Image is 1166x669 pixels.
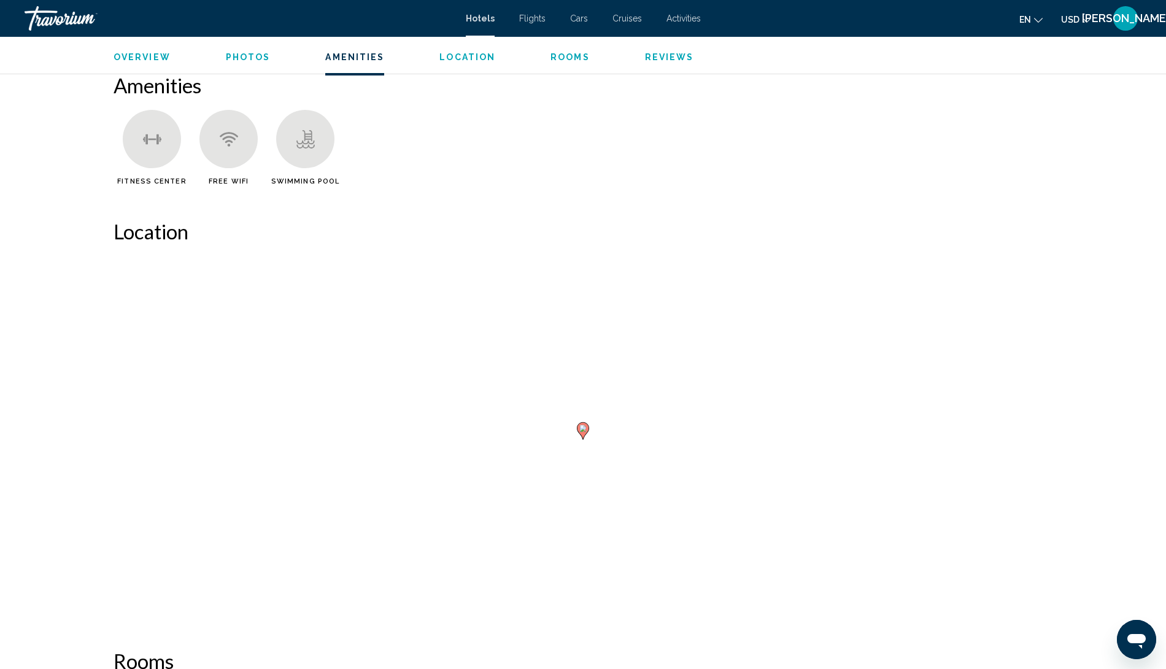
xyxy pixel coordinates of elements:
[114,73,1052,98] h2: Amenities
[439,52,495,63] button: Location
[645,52,694,63] button: Reviews
[325,52,384,62] span: Amenities
[466,14,495,23] a: Hotels
[645,52,694,62] span: Reviews
[1110,6,1141,31] button: User Menu
[439,52,495,62] span: Location
[1019,10,1043,28] button: Change language
[25,6,454,31] a: Travorium
[114,52,171,62] span: Overview
[1019,15,1031,25] span: en
[114,219,1052,244] h2: Location
[226,52,271,62] span: Photos
[226,52,271,63] button: Photos
[117,177,186,185] span: Fitness Center
[114,52,171,63] button: Overview
[666,14,701,23] a: Activities
[550,52,590,62] span: Rooms
[271,177,339,185] span: Swimming Pool
[325,52,384,63] button: Amenities
[570,14,588,23] a: Cars
[1061,15,1079,25] span: USD
[1117,620,1156,659] iframe: Button to launch messaging window
[550,52,590,63] button: Rooms
[612,14,642,23] a: Cruises
[209,177,249,185] span: Free WiFi
[519,14,546,23] a: Flights
[1061,10,1091,28] button: Change currency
